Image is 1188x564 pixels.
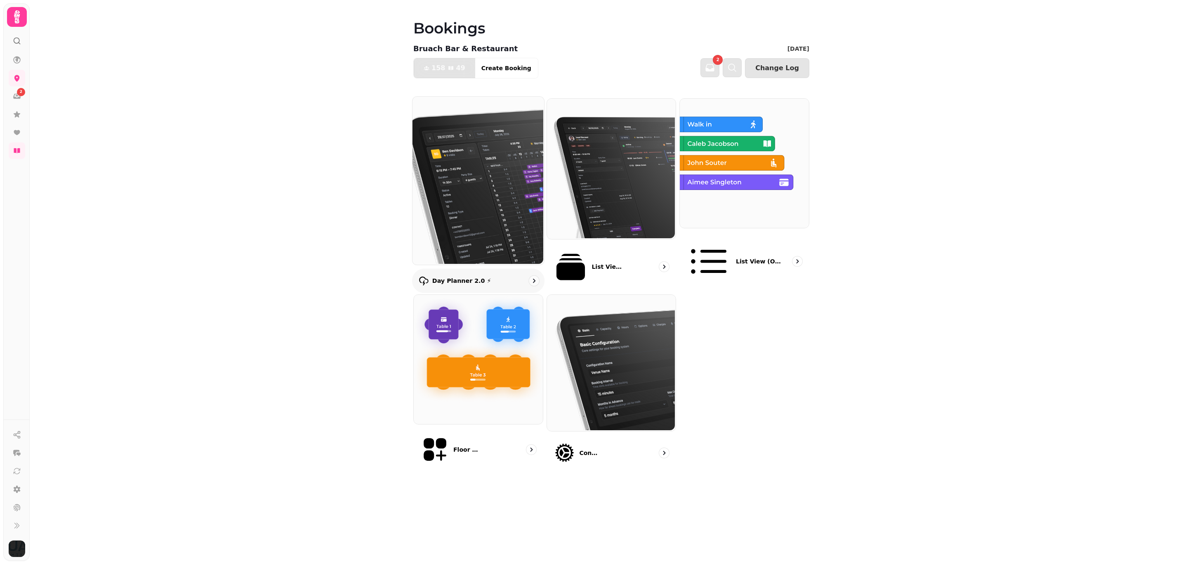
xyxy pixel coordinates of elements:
a: Day Planner 2.0 ⚡Day Planner 2.0 ⚡ [412,96,544,293]
img: Configuration [546,294,675,430]
svg: go to [660,449,668,457]
svg: go to [793,257,801,265]
button: Change Log [745,58,809,78]
span: 2 [717,58,719,62]
img: List view (Old - going soon) [679,98,808,227]
img: List View 2.0 ⚡ (New) [546,98,675,238]
span: Change Log [755,65,799,71]
span: 2 [20,89,22,95]
a: List View 2.0 ⚡ (New)List View 2.0 ⚡ (New) [547,98,676,291]
span: 49 [456,65,465,71]
img: Day Planner 2.0 ⚡ [412,96,543,264]
button: User avatar [7,540,27,557]
a: ConfigurationConfiguration [547,294,676,471]
a: List view (Old - going soon)List view (Old - going soon) [679,98,809,291]
a: 2 [9,88,25,104]
img: User avatar [9,540,25,557]
svg: go to [530,277,538,285]
svg: go to [527,446,535,454]
p: Floor Plans (beta) [453,446,482,454]
p: Bruach Bar & Restaurant [413,43,518,55]
span: 158 [431,65,445,71]
button: Create Booking [475,58,538,78]
span: Create Booking [481,65,531,71]
img: Floor Plans (beta) [413,294,542,423]
button: 15849 [414,58,475,78]
a: Floor Plans (beta)Floor Plans (beta) [413,294,543,471]
p: [DATE] [787,45,809,53]
svg: go to [660,263,668,271]
p: List View 2.0 ⚡ (New) [592,263,625,271]
p: Day Planner 2.0 ⚡ [432,277,491,285]
p: Configuration [579,449,601,457]
p: List view (Old - going soon) [736,257,781,265]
